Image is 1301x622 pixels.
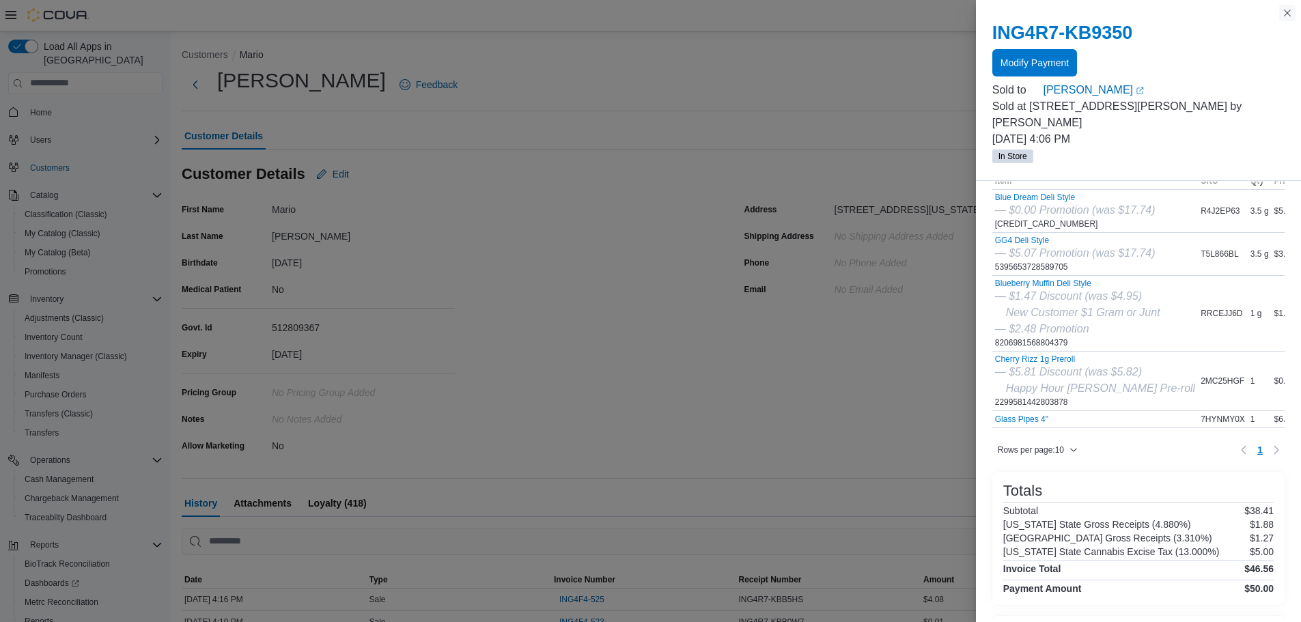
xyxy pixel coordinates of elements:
[1003,519,1191,530] h6: [US_STATE] State Gross Receipts (4.880%)
[1279,5,1296,21] button: Close this dialog
[995,354,1195,364] button: Cherry Rizz 1g Preroll
[992,150,1033,163] span: In Store
[1006,307,1160,318] i: New Customer $1 Gram or Junt
[1201,206,1240,216] span: R4J2EP63
[1003,533,1212,543] h6: [GEOGRAPHIC_DATA] Gross Receipts (3.310%)
[995,245,1156,261] div: — $5.07 Promotion (was $17.74)
[995,202,1156,218] div: — $0.00 Promotion (was $17.74)
[1248,305,1272,322] div: 1 g
[995,288,1160,305] div: — $1.47 Discount (was $4.95)
[1248,173,1272,189] button: Qty
[992,442,1083,458] button: Rows per page:10
[992,22,1285,44] h2: ING4R7-KB9350
[995,279,1160,348] div: 8206981568804379
[1003,483,1042,499] h3: Totals
[1248,411,1272,427] div: 1
[1001,56,1069,70] span: Modify Payment
[1003,505,1038,516] h6: Subtotal
[998,444,1064,455] span: Rows per page : 10
[1003,563,1061,574] h4: Invoice Total
[1201,249,1238,259] span: T5L866BL
[1274,175,1294,186] span: Price
[1003,546,1220,557] h6: [US_STATE] State Cannabis Excise Tax (13.000%)
[992,49,1077,76] button: Modify Payment
[1244,563,1274,574] h4: $46.56
[992,82,1041,98] div: Sold to
[1043,82,1285,98] a: [PERSON_NAME]External link
[1250,519,1274,530] p: $1.88
[1244,583,1274,594] h4: $50.00
[995,236,1156,272] div: 5395653728589705
[1235,439,1285,461] nav: Pagination for table: MemoryTable from EuiInMemoryTable
[1201,175,1218,186] span: SKU
[1003,583,1082,594] h4: Payment Amount
[1198,173,1248,189] button: SKU
[995,236,1156,245] button: GG4 Deli Style
[1252,439,1268,461] ul: Pagination for table: MemoryTable from EuiInMemoryTable
[995,193,1156,202] button: Blue Dream Deli Style
[1248,373,1272,389] div: 1
[1248,246,1272,262] div: 3.5 g
[995,354,1195,408] div: 2299581442803878
[995,279,1160,288] button: Blueberry Muffin Deli Style
[995,321,1160,337] div: — $2.48 Promotion
[995,364,1195,380] div: — $5.81 Discount (was $5.82)
[1201,376,1244,386] span: 2MC25HGF
[1248,203,1272,219] div: 3.5 g
[995,193,1156,229] div: [CREDIT_CARD_NUMBER]
[998,150,1027,162] span: In Store
[1250,533,1274,543] p: $1.27
[1136,87,1144,95] svg: External link
[992,173,1198,189] button: Item
[1250,546,1274,557] p: $5.00
[1244,505,1274,516] p: $38.41
[1006,382,1195,394] i: Happy Hour [PERSON_NAME] Pre-roll
[1250,175,1264,186] span: Qty
[995,175,1012,186] span: Item
[1235,442,1252,458] button: Previous page
[992,98,1285,131] p: Sold at [STREET_ADDRESS][PERSON_NAME] by [PERSON_NAME]
[995,414,1048,424] button: Glass Pipes 4"
[1201,414,1245,425] span: 7HYNMY0X
[1268,442,1285,458] button: Next page
[1201,308,1242,319] span: RRCEJJ6D
[1252,439,1268,461] button: Page 1 of 1
[992,131,1285,147] p: [DATE] 4:06 PM
[1257,443,1263,457] span: 1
